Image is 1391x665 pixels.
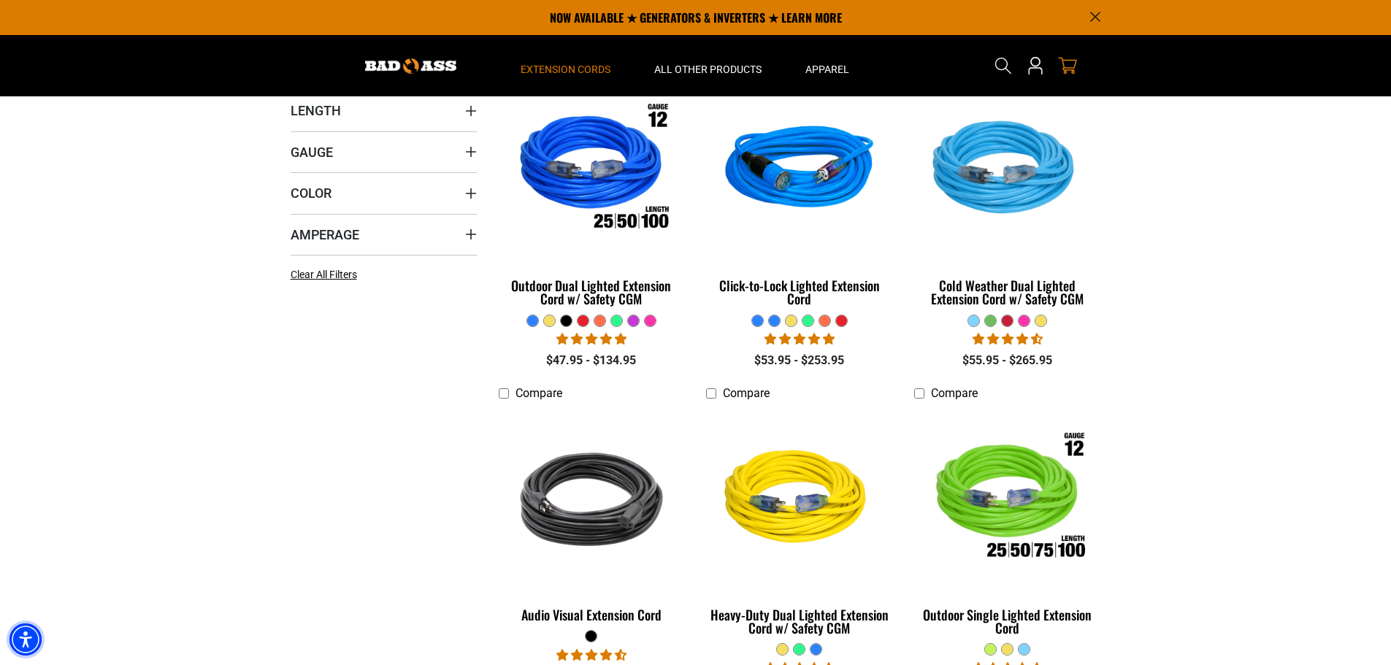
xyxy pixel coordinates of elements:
[706,408,892,643] a: yellow Heavy-Duty Dual Lighted Extension Cord w/ Safety CGM
[499,86,683,254] img: Outdoor Dual Lighted Extension Cord w/ Safety CGM
[706,279,892,305] div: Click-to-Lock Lighted Extension Cord
[931,386,978,400] span: Compare
[706,608,892,634] div: Heavy-Duty Dual Lighted Extension Cord w/ Safety CGM
[499,408,685,630] a: black Audio Visual Extension Cord
[1056,57,1079,74] a: cart
[499,352,685,369] div: $47.95 - $134.95
[521,63,610,76] span: Extension Cords
[499,35,632,96] summary: Extension Cords
[291,102,341,119] span: Length
[805,63,849,76] span: Apparel
[708,86,892,254] img: blue
[291,214,477,255] summary: Amperage
[916,415,1100,583] img: Outdoor Single Lighted Extension Cord
[914,352,1100,369] div: $55.95 - $265.95
[499,608,685,621] div: Audio Visual Extension Cord
[992,54,1015,77] summary: Search
[499,79,685,314] a: Outdoor Dual Lighted Extension Cord w/ Safety CGM Outdoor Dual Lighted Extension Cord w/ Safety CGM
[291,269,357,280] span: Clear All Filters
[723,386,770,400] span: Compare
[499,279,685,305] div: Outdoor Dual Lighted Extension Cord w/ Safety CGM
[632,35,783,96] summary: All Other Products
[783,35,871,96] summary: Apparel
[914,79,1100,314] a: Light Blue Cold Weather Dual Lighted Extension Cord w/ Safety CGM
[365,58,456,74] img: Bad Ass Extension Cords
[291,226,359,243] span: Amperage
[1024,35,1047,96] a: Open this option
[914,408,1100,643] a: Outdoor Single Lighted Extension Cord Outdoor Single Lighted Extension Cord
[706,79,892,314] a: blue Click-to-Lock Lighted Extension Cord
[291,90,477,131] summary: Length
[291,185,332,201] span: Color
[9,623,42,656] div: Accessibility Menu
[499,415,683,583] img: black
[556,648,626,662] span: 4.70 stars
[916,86,1100,254] img: Light Blue
[291,172,477,213] summary: Color
[291,131,477,172] summary: Gauge
[914,608,1100,634] div: Outdoor Single Lighted Extension Cord
[291,144,333,161] span: Gauge
[516,386,562,400] span: Compare
[973,332,1043,346] span: 4.61 stars
[654,63,762,76] span: All Other Products
[706,352,892,369] div: $53.95 - $253.95
[708,415,892,583] img: yellow
[914,279,1100,305] div: Cold Weather Dual Lighted Extension Cord w/ Safety CGM
[291,267,363,282] a: Clear All Filters
[556,332,626,346] span: 4.81 stars
[765,332,835,346] span: 4.87 stars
